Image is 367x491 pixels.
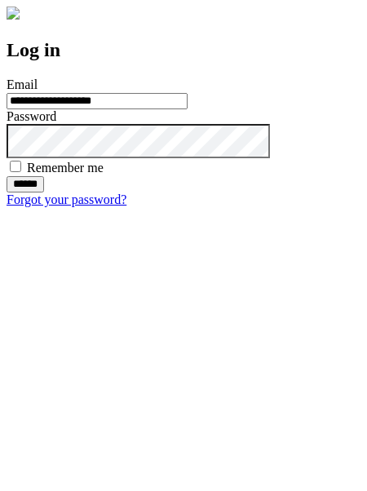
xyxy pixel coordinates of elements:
a: Forgot your password? [7,192,126,206]
label: Email [7,77,38,91]
label: Remember me [27,161,104,175]
label: Password [7,109,56,123]
img: logo-4e3dc11c47720685a147b03b5a06dd966a58ff35d612b21f08c02c0306f2b779.png [7,7,20,20]
h2: Log in [7,39,360,61]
